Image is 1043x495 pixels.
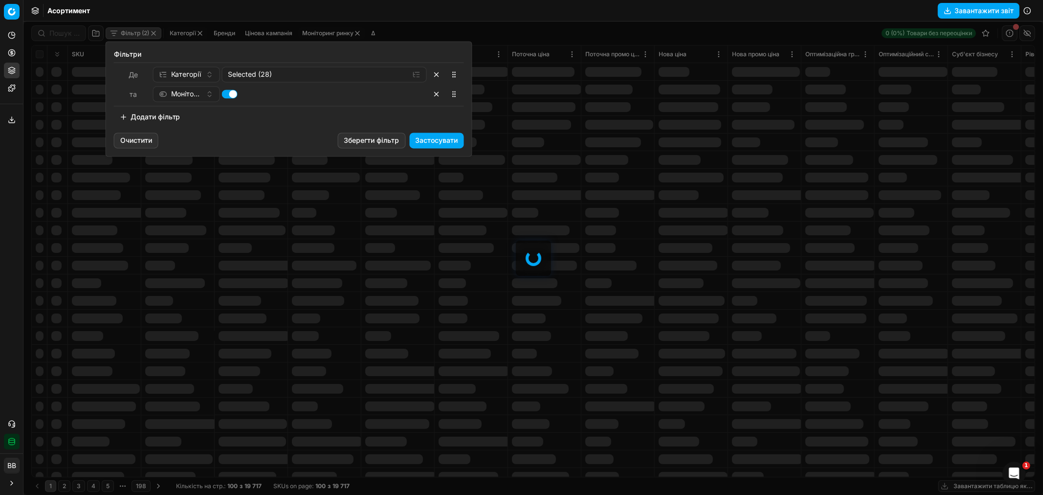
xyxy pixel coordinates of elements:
[338,133,406,148] button: Зберегти фільтр
[1002,462,1026,485] iframe: Intercom live chat
[114,49,464,59] label: Фiльтри
[114,109,186,125] button: Додати фільтр
[228,69,405,79] div: Selected (28)
[129,70,138,79] span: Де
[114,133,158,148] button: Очистити
[130,90,137,98] span: та
[171,89,202,99] span: Моніторинг ринку
[171,69,201,79] span: Категорії
[222,67,427,82] button: Selected (28)
[1022,462,1030,470] span: 1
[410,133,464,148] button: Застосувати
